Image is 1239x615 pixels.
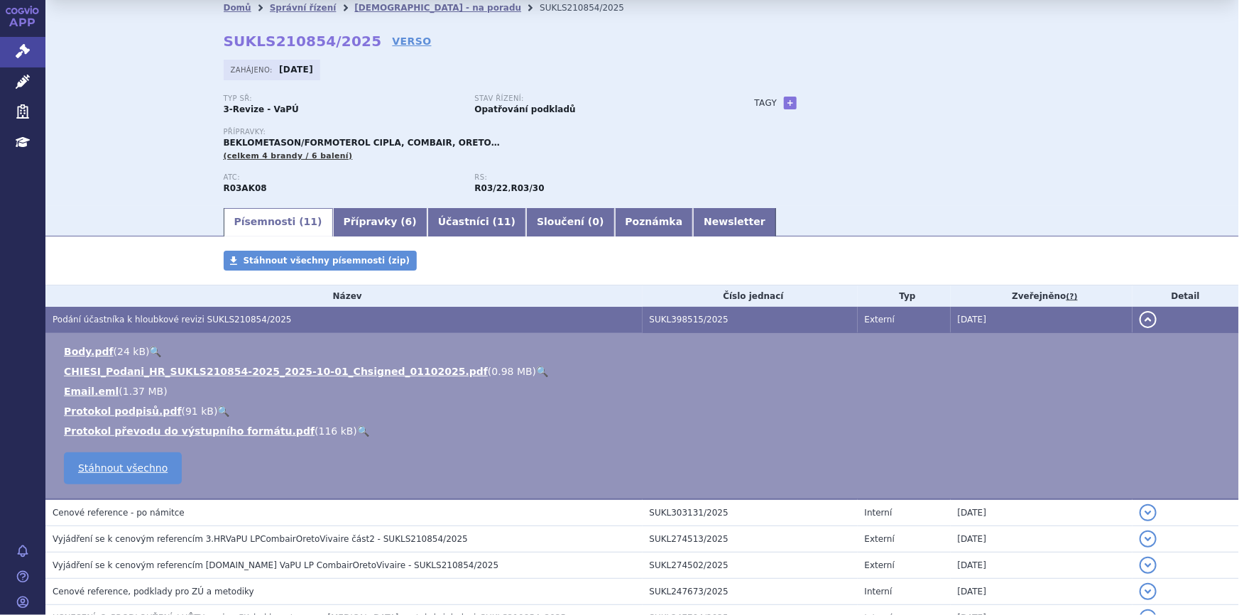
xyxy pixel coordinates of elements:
a: 🔍 [150,346,162,357]
li: ( ) [64,344,1225,359]
td: SUKL303131/2025 [643,499,858,526]
td: [DATE] [951,526,1132,553]
button: detail [1140,557,1157,574]
th: Číslo jednací [643,285,858,307]
a: Účastníci (11) [427,208,526,236]
span: 24 kB [117,346,146,357]
li: ( ) [64,424,1225,438]
span: (celkem 4 brandy / 6 balení) [224,151,353,160]
a: Email.eml [64,386,119,397]
li: ( ) [64,384,1225,398]
td: [DATE] [951,579,1132,605]
span: 11 [304,216,317,227]
a: Body.pdf [64,346,114,357]
a: VERSO [392,34,431,48]
span: 11 [497,216,511,227]
span: 91 kB [185,406,214,417]
span: Zahájeno: [231,64,275,75]
a: Správní řízení [270,3,337,13]
th: Zveřejněno [951,285,1132,307]
strong: fixní kombinace léčivých látek beklometazon a formoterol [475,183,508,193]
a: 🔍 [357,425,369,437]
strong: [DATE] [279,65,313,75]
a: Přípravky (6) [333,208,427,236]
a: Newsletter [693,208,776,236]
span: Interní [865,508,893,518]
p: ATC: [224,173,461,182]
strong: Opatřování podkladů [475,104,576,114]
td: SUKL274502/2025 [643,553,858,579]
th: Detail [1132,285,1239,307]
a: Stáhnout všechno [64,452,182,484]
span: Externí [865,315,895,325]
span: Interní [865,587,893,597]
span: Stáhnout všechny písemnosti (zip) [244,256,410,266]
p: RS: [475,173,712,182]
span: BEKLOMETASON/FORMOTEROL CIPLA, COMBAIR, ORETO… [224,138,500,148]
span: Cenové reference, podklady pro ZÚ a metodiky [53,587,254,597]
span: Vyjádření se k cenovým referencím 3.HR VaPU LP CombairOretoVivaire - SUKLS210854/2025 [53,560,498,570]
span: Cenové reference - po námitce [53,508,185,518]
a: Protokol podpisů.pdf [64,406,182,417]
a: 🔍 [536,366,548,377]
span: 0.98 MB [491,366,532,377]
a: Stáhnout všechny písemnosti (zip) [224,251,417,271]
a: CHIESI_Podani_HR_SUKLS210854-2025_2025-10-01_Chsigned_01102025.pdf [64,366,488,377]
a: Sloučení (0) [526,208,614,236]
a: Písemnosti (11) [224,208,333,236]
span: 6 [405,216,413,227]
td: SUKL247673/2025 [643,579,858,605]
td: [DATE] [951,499,1132,526]
span: 1.37 MB [123,386,163,397]
strong: tiotropium bromid a glycopyrronium bromid [511,183,545,193]
span: 116 kB [319,425,354,437]
div: , [475,173,726,195]
strong: 3-Revize - VaPÚ [224,104,299,114]
a: [DEMOGRAPHIC_DATA] - na poradu [354,3,521,13]
th: Název [45,285,643,307]
span: 0 [592,216,599,227]
td: [DATE] [951,307,1132,333]
td: [DATE] [951,553,1132,579]
strong: FORMOTEROL A BEKLOMETASON [224,183,267,193]
p: Stav řízení: [475,94,712,103]
abbr: (?) [1066,292,1078,302]
span: Vyjádření se k cenovým referencím 3.HRVaPU LPCombairOretoVivaire část2 - SUKLS210854/2025 [53,534,468,544]
td: SUKL274513/2025 [643,526,858,553]
span: Externí [865,534,895,544]
a: 🔍 [217,406,229,417]
a: Domů [224,3,251,13]
a: + [784,97,797,109]
span: Externí [865,560,895,570]
button: detail [1140,311,1157,328]
button: detail [1140,583,1157,600]
strong: SUKLS210854/2025 [224,33,382,50]
a: Protokol převodu do výstupního formátu.pdf [64,425,315,437]
li: ( ) [64,364,1225,379]
h3: Tagy [755,94,777,111]
li: ( ) [64,404,1225,418]
button: detail [1140,504,1157,521]
span: Podání účastníka k hloubkové revizi SUKLS210854/2025 [53,315,292,325]
td: SUKL398515/2025 [643,307,858,333]
th: Typ [858,285,951,307]
p: Přípravky: [224,128,726,136]
button: detail [1140,530,1157,548]
p: Typ SŘ: [224,94,461,103]
a: Poznámka [615,208,694,236]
